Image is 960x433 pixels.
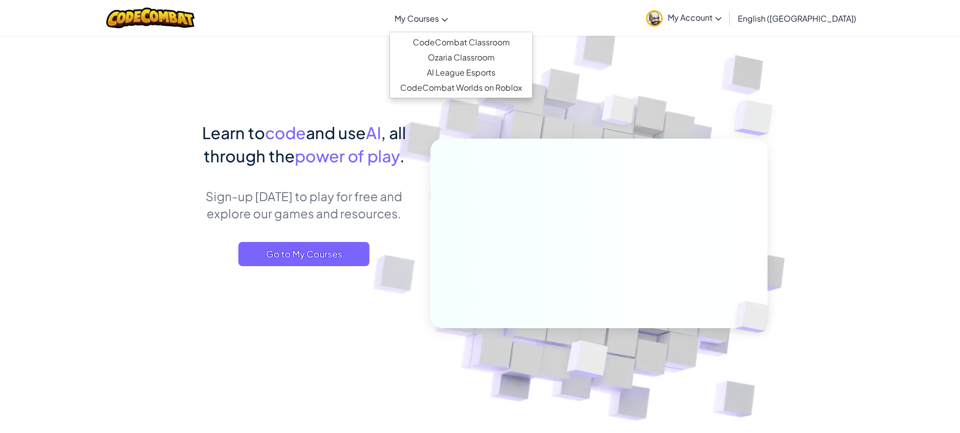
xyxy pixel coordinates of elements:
img: Overlap cubes [583,75,655,150]
p: Sign-up [DATE] to play for free and explore our games and resources. [193,188,415,222]
a: Ozaria Classroom [390,50,532,65]
span: Learn to [202,122,265,143]
a: My Courses [390,5,453,32]
a: Go to My Courses [238,242,369,266]
span: power of play [295,146,400,166]
span: My Account [668,12,722,23]
img: Overlap cubes [714,76,801,161]
a: English ([GEOGRAPHIC_DATA]) [733,5,861,32]
span: AI [366,122,381,143]
span: and use [306,122,366,143]
a: My Account [641,2,727,34]
span: My Courses [395,13,439,24]
img: avatar [646,10,663,27]
img: CodeCombat logo [106,8,195,28]
img: Overlap cubes [718,280,793,354]
a: CodeCombat Worlds on Roblox [390,80,532,95]
span: . [400,146,405,166]
img: Overlap cubes [542,319,632,403]
a: AI League Esports [390,65,532,80]
span: English ([GEOGRAPHIC_DATA]) [738,13,856,24]
a: CodeCombat Classroom [390,35,532,50]
span: code [265,122,306,143]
